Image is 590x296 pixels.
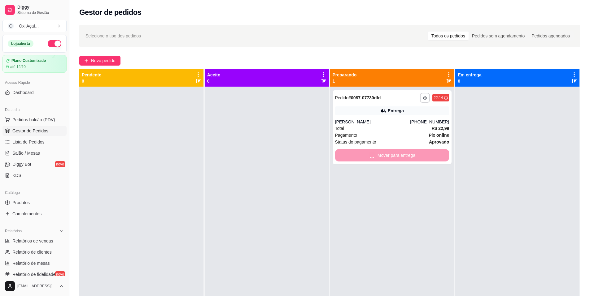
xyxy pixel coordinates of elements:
div: Acesso Rápido [2,78,67,88]
a: Diggy Botnovo [2,159,67,169]
p: Preparando [333,72,357,78]
p: 1 [333,78,357,84]
div: Pedidos sem agendamento [469,32,528,40]
strong: R$ 22,99 [431,126,449,131]
div: Entrega [388,108,404,114]
span: Salão / Mesas [12,150,40,156]
span: Lista de Pedidos [12,139,45,145]
a: Dashboard [2,88,67,97]
div: [PERSON_NAME] [335,119,410,125]
span: Complementos [12,211,42,217]
strong: # 0087-07730dfd [348,95,381,100]
div: Pedidos agendados [528,32,573,40]
p: 0 [207,78,221,84]
article: até 12/10 [10,64,26,69]
a: Plano Customizadoaté 12/10 [2,55,67,73]
span: [EMAIL_ADDRESS][DOMAIN_NAME] [17,284,57,289]
button: Select a team [2,20,67,32]
span: Sistema de Gestão [17,10,64,15]
span: Relatórios [5,229,22,234]
span: Status do pagamento [335,139,376,145]
a: Complementos [2,209,67,219]
span: Pagamento [335,132,357,139]
a: Produtos [2,198,67,208]
span: Diggy Bot [12,161,31,167]
h2: Gestor de pedidos [79,7,142,17]
p: 0 [82,78,101,84]
span: plus [84,58,89,63]
a: Relatórios de vendas [2,236,67,246]
span: Dashboard [12,89,34,96]
button: Novo pedido [79,56,120,66]
span: Pedidos balcão (PDV) [12,117,55,123]
p: 0 [458,78,481,84]
span: KDS [12,172,21,178]
span: Relatório de fidelidade [12,271,55,277]
strong: Pix online [429,133,449,138]
div: Todos os pedidos [428,32,469,40]
span: Relatório de clientes [12,249,52,255]
a: KDS [2,170,67,180]
span: Selecione o tipo dos pedidos [85,32,141,39]
div: Catálogo [2,188,67,198]
span: Produtos [12,199,30,206]
a: Salão / Mesas [2,148,67,158]
a: Relatório de clientes [2,247,67,257]
a: Relatório de mesas [2,258,67,268]
div: Dia a dia [2,105,67,115]
span: Total [335,125,344,132]
article: Plano Customizado [11,58,46,63]
a: Relatório de fidelidadenovo [2,269,67,279]
span: Relatórios de vendas [12,238,53,244]
span: Novo pedido [91,57,116,64]
button: [EMAIL_ADDRESS][DOMAIN_NAME] [2,279,67,294]
a: DiggySistema de Gestão [2,2,67,17]
a: Lista de Pedidos [2,137,67,147]
p: Pendente [82,72,101,78]
span: Diggy [17,5,64,10]
button: Alterar Status [48,40,61,47]
span: Gestor de Pedidos [12,128,48,134]
button: Pedidos balcão (PDV) [2,115,67,125]
p: Aceito [207,72,221,78]
strong: aprovado [429,139,449,144]
div: 22:14 [434,95,443,100]
a: Gestor de Pedidos [2,126,67,136]
div: Oxi Açaí ... [19,23,39,29]
div: [PHONE_NUMBER] [410,119,449,125]
span: Relatório de mesas [12,260,50,266]
span: Pedido [335,95,349,100]
span: O [8,23,14,29]
div: Loja aberta [8,40,33,47]
p: Em entrega [458,72,481,78]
